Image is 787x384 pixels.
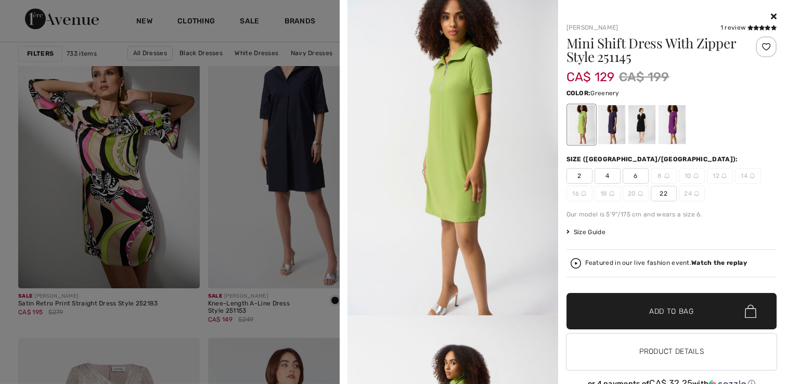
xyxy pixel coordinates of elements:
[566,89,591,97] span: Color:
[691,259,747,266] strong: Watch the replay
[566,186,592,201] span: 16
[595,168,621,184] span: 4
[638,191,643,196] img: ring-m.svg
[623,168,649,184] span: 6
[609,191,614,196] img: ring-m.svg
[595,186,621,201] span: 18
[707,168,733,184] span: 12
[628,105,655,144] div: Black
[566,59,615,84] span: CA$ 129
[619,68,669,86] span: CA$ 199
[735,168,761,184] span: 14
[566,36,742,63] h1: Mini Shift Dress With Zipper Style 251145
[566,210,777,219] div: Our model is 5'9"/175 cm and wears a size 6.
[566,155,740,164] div: Size ([GEOGRAPHIC_DATA]/[GEOGRAPHIC_DATA]):
[651,168,677,184] span: 8
[566,227,605,237] span: Size Guide
[585,260,747,266] div: Featured in our live fashion event.
[598,105,625,144] div: Midnight Blue
[694,191,699,196] img: ring-m.svg
[23,7,44,17] span: Chat
[571,258,581,268] img: Watch the replay
[664,173,669,178] img: ring-m.svg
[566,334,777,370] button: Product Details
[679,186,705,201] span: 24
[566,293,777,329] button: Add to Bag
[581,191,586,196] img: ring-m.svg
[567,105,595,144] div: Greenery
[721,173,727,178] img: ring-m.svg
[745,304,756,318] img: Bag.svg
[566,24,618,31] a: [PERSON_NAME]
[590,89,619,97] span: Greenery
[658,105,685,144] div: Purple orchid
[750,173,755,178] img: ring-m.svg
[649,306,694,317] span: Add to Bag
[651,186,677,201] span: 22
[679,168,705,184] span: 10
[693,173,699,178] img: ring-m.svg
[566,168,592,184] span: 2
[720,23,777,32] div: 1 review
[623,186,649,201] span: 20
